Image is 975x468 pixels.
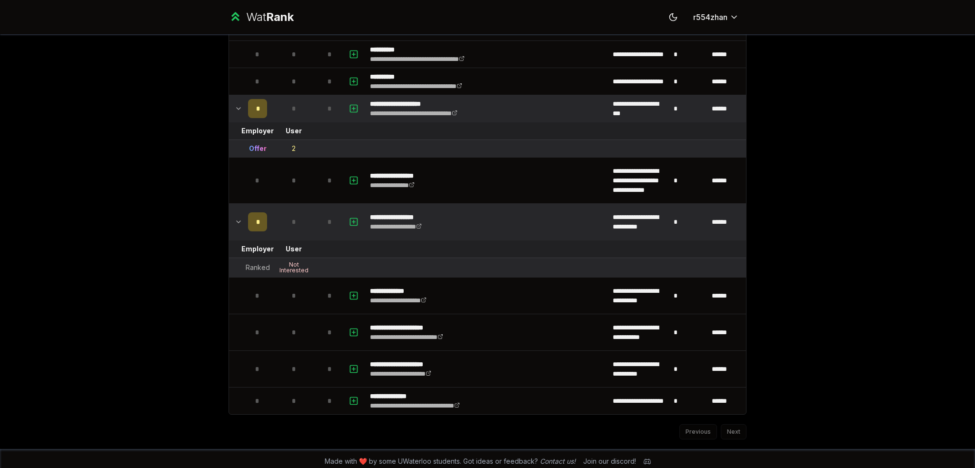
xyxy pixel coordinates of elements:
[229,10,294,25] a: WatRank
[249,144,267,153] div: Offer
[271,240,317,258] td: User
[275,262,313,273] div: Not Interested
[583,457,636,466] div: Join our discord!
[246,263,270,272] div: Ranked
[244,240,271,258] td: Employer
[246,10,294,25] div: Wat
[292,144,296,153] div: 2
[271,122,317,139] td: User
[325,457,576,466] span: Made with ❤️ by some UWaterloo students. Got ideas or feedback?
[686,9,746,26] button: r554zhan
[266,10,294,24] span: Rank
[693,11,727,23] span: r554zhan
[244,122,271,139] td: Employer
[540,457,576,465] a: Contact us!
